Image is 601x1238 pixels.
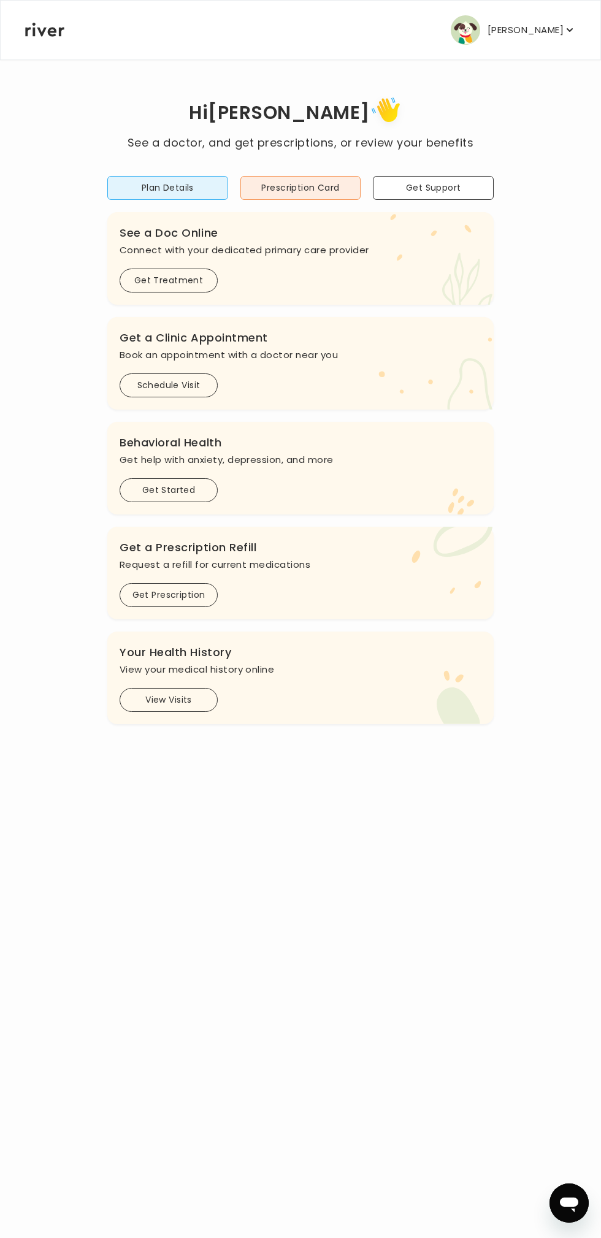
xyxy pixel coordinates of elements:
button: Plan Details [107,176,228,200]
h3: Behavioral Health [120,434,481,451]
h3: See a Doc Online [120,224,481,242]
h3: Get a Prescription Refill [120,539,481,556]
h3: Get a Clinic Appointment [120,329,481,346]
button: Prescription Card [240,176,361,200]
img: user avatar [451,15,480,45]
p: [PERSON_NAME] [488,21,564,39]
button: user avatar[PERSON_NAME] [451,15,576,45]
p: View your medical history online [120,661,481,678]
p: Get help with anxiety, depression, and more [120,451,481,468]
h3: Your Health History [120,644,481,661]
h1: Hi [PERSON_NAME] [128,93,473,134]
p: Connect with your dedicated primary care provider [120,242,481,259]
button: Get Started [120,478,218,502]
iframe: Button to launch messaging window [549,1183,589,1223]
button: View Visits [120,688,218,712]
p: Book an appointment with a doctor near you [120,346,481,364]
button: Get Prescription [120,583,218,607]
p: See a doctor, and get prescriptions, or review your benefits [128,134,473,151]
button: Get Support [373,176,494,200]
button: Get Treatment [120,269,218,292]
p: Request a refill for current medications [120,556,481,573]
button: Schedule Visit [120,373,218,397]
